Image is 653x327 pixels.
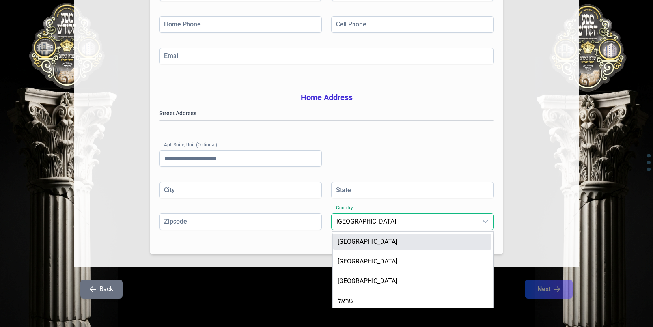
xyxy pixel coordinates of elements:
li: ישראל [333,293,491,309]
span: [GEOGRAPHIC_DATA] [338,258,397,265]
h3: Home Address [159,92,494,103]
span: United States [332,214,478,230]
li: United Kingdom [333,254,491,269]
li: United States [333,234,491,250]
span: [GEOGRAPHIC_DATA] [338,277,397,285]
label: Street Address [159,109,494,117]
div: dropdown trigger [478,214,493,230]
button: Next [525,280,573,299]
li: Canada [333,273,491,289]
span: ישראל [338,297,355,305]
span: [GEOGRAPHIC_DATA] [338,238,397,245]
button: Back [80,280,123,299]
ul: Option List [333,232,493,314]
